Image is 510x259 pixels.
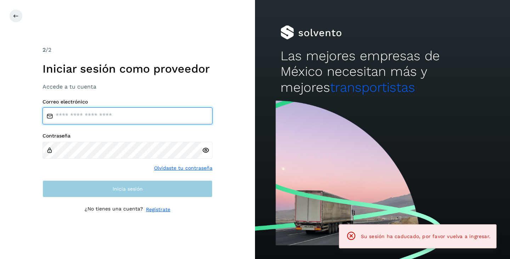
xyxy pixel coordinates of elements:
a: Regístrate [146,206,170,213]
h2: Las mejores empresas de México necesitan más y mejores [280,48,484,95]
span: transportistas [330,80,415,95]
a: Olvidaste tu contraseña [154,164,212,172]
span: Su sesión ha caducado, por favor vuelva a ingresar. [361,233,491,239]
h3: Accede a tu cuenta [42,83,212,90]
p: ¿No tienes una cuenta? [85,206,143,213]
span: 2 [42,46,46,53]
button: Inicia sesión [42,180,212,197]
span: Inicia sesión [113,186,143,191]
div: /2 [42,46,212,54]
label: Correo electrónico [42,99,212,105]
h1: Iniciar sesión como proveedor [42,62,212,75]
label: Contraseña [42,133,212,139]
